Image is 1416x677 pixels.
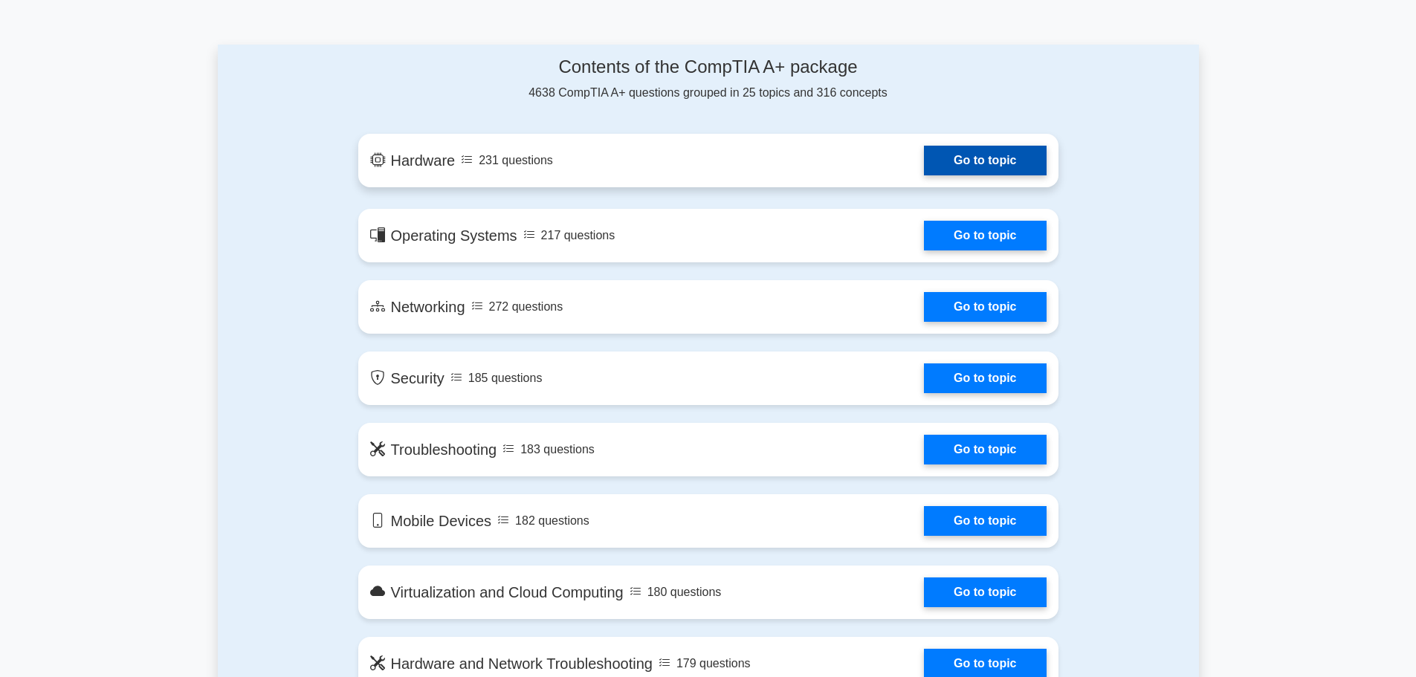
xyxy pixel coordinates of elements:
a: Go to topic [924,146,1046,175]
a: Go to topic [924,577,1046,607]
h4: Contents of the CompTIA A+ package [358,56,1058,78]
div: 4638 CompTIA A+ questions grouped in 25 topics and 316 concepts [358,56,1058,102]
a: Go to topic [924,292,1046,322]
a: Go to topic [924,363,1046,393]
a: Go to topic [924,221,1046,250]
a: Go to topic [924,435,1046,464]
a: Go to topic [924,506,1046,536]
